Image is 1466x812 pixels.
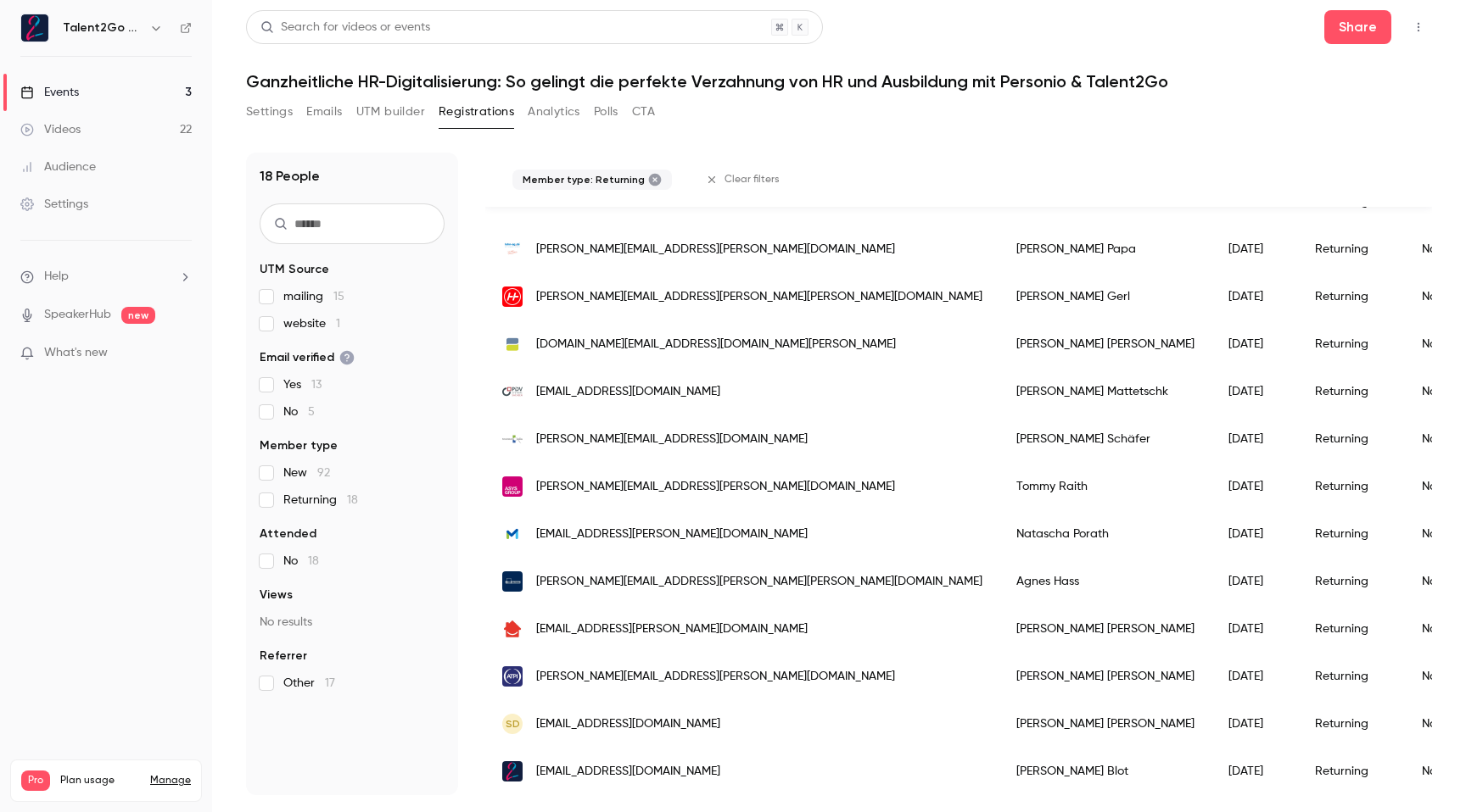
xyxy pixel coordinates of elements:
[1211,700,1298,748] div: [DATE]
[1211,558,1298,605] div: [DATE]
[699,166,790,193] button: Clear filters
[502,524,523,544] img: mainkinziggas.de
[1298,368,1405,415] div: Returning
[1211,748,1298,795] div: [DATE]
[1298,463,1405,510] div: Returning
[502,619,523,639] img: homeserve.de
[999,415,1211,463] div: [PERSON_NAME] Schäfer
[283,376,322,393] span: Yes
[283,288,344,305] span: mailing
[20,84,79,101] div: Events
[317,467,330,479] span: 92
[150,774,191,787] a: Manage
[536,431,808,448] span: [PERSON_NAME][EMAIL_ADDRESS][DOMAIN_NAME]
[20,121,81,138] div: Videos
[1211,605,1298,653] div: [DATE]
[1298,700,1405,748] div: Returning
[1324,10,1391,44] button: Share
[308,555,319,567] span: 18
[20,268,192,286] li: help-dropdown-opener
[999,273,1211,320] div: [PERSON_NAME] Gerl
[999,320,1211,368] div: [PERSON_NAME] [PERSON_NAME]
[1298,510,1405,558] div: Returning
[1211,273,1298,320] div: [DATE]
[1298,273,1405,320] div: Returning
[260,437,338,454] span: Member type
[44,306,111,324] a: SpeakerHub
[325,677,335,689] span: 17
[260,349,355,366] span: Email verified
[1211,320,1298,368] div: [DATE]
[171,346,192,361] iframe: Noticeable Trigger
[594,98,618,125] button: Polls
[506,716,520,731] span: SD
[44,268,69,286] span: Help
[536,573,982,591] span: [PERSON_NAME][EMAIL_ADDRESS][PERSON_NAME][PERSON_NAME][DOMAIN_NAME]
[502,334,523,354] img: drv-oldenburg-bremen.de
[1211,653,1298,700] div: [DATE]
[21,770,50,791] span: Pro
[283,403,315,420] span: No
[536,288,982,306] span: [PERSON_NAME][EMAIL_ADDRESS][PERSON_NAME][PERSON_NAME][DOMAIN_NAME]
[536,383,720,401] span: [EMAIL_ADDRESS][DOMAIN_NAME]
[260,261,445,692] section: facet-groups
[502,761,523,781] img: talent2go.de
[1211,415,1298,463] div: [DATE]
[502,429,523,449] img: wb-duisburg.de
[725,173,780,186] span: Clear filters
[283,492,358,509] span: Returning
[502,381,523,402] img: pdv-sachsen.net
[63,19,143,36] h6: Talent2Go GmbH
[536,526,808,543] span: [EMAIL_ADDRESS][PERSON_NAME][DOMAIN_NAME]
[260,166,320,186] h1: 18 People
[536,715,720,733] span: [EMAIL_ADDRESS][DOMAIN_NAME]
[356,98,425,125] button: UTM builder
[1211,225,1298,273] div: [DATE]
[333,291,344,303] span: 15
[502,666,523,687] img: atpi.com
[502,571,523,592] img: heil-kfzteile.de
[1211,368,1298,415] div: [DATE]
[260,261,329,278] span: UTM Source
[1211,463,1298,510] div: [DATE]
[260,526,316,542] span: Attended
[632,98,655,125] button: CTA
[502,239,523,259] img: lohn-ag.de
[20,159,96,175] div: Audience
[306,98,342,125] button: Emails
[1298,558,1405,605] div: Returning
[999,558,1211,605] div: Agnes Hass
[536,478,895,496] span: [PERSON_NAME][EMAIL_ADDRESS][PERSON_NAME][DOMAIN_NAME]
[1298,653,1405,700] div: Returning
[502,476,523,497] img: asys-group.com
[1298,320,1405,368] div: Returning
[283,315,340,332] span: website
[246,98,293,125] button: Settings
[536,241,895,259] span: [PERSON_NAME][EMAIL_ADDRESS][PERSON_NAME][DOMAIN_NAME]
[999,510,1211,558] div: Natascha Porath
[283,675,335,692] span: Other
[439,98,514,125] button: Registrations
[1298,605,1405,653] div: Returning
[502,286,523,307] img: horsch.com
[999,463,1211,510] div: Tommy Raith
[21,14,48,42] img: Talent2Go GmbH
[1211,510,1298,558] div: [DATE]
[283,553,319,570] span: No
[260,19,430,36] div: Search for videos or events
[999,368,1211,415] div: [PERSON_NAME] Mattetschk
[20,196,88,213] div: Settings
[528,98,580,125] button: Analytics
[536,763,720,781] span: [EMAIL_ADDRESS][DOMAIN_NAME]
[60,774,140,787] span: Plan usage
[44,344,108,362] span: What's new
[999,653,1211,700] div: [PERSON_NAME] [PERSON_NAME]
[999,700,1211,748] div: [PERSON_NAME] [PERSON_NAME]
[260,648,307,665] span: Referrer
[536,668,895,686] span: [PERSON_NAME][EMAIL_ADDRESS][PERSON_NAME][DOMAIN_NAME]
[283,464,330,481] span: New
[336,318,340,330] span: 1
[999,605,1211,653] div: [PERSON_NAME] [PERSON_NAME]
[1298,225,1405,273] div: Returning
[536,620,808,638] span: [EMAIL_ADDRESS][PERSON_NAME][DOMAIN_NAME]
